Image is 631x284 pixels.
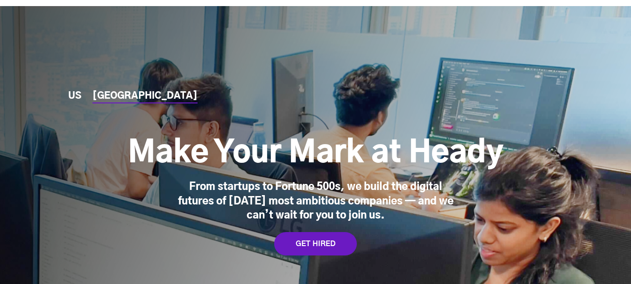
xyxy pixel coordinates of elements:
a: GET HIRED [274,232,357,255]
a: [GEOGRAPHIC_DATA] [92,91,198,101]
h1: Make Your Mark at Heady [128,135,503,172]
a: US [68,91,81,101]
div: From startups to Fortune 500s, we build the digital futures of [DATE] most ambitious companies — ... [171,180,461,223]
